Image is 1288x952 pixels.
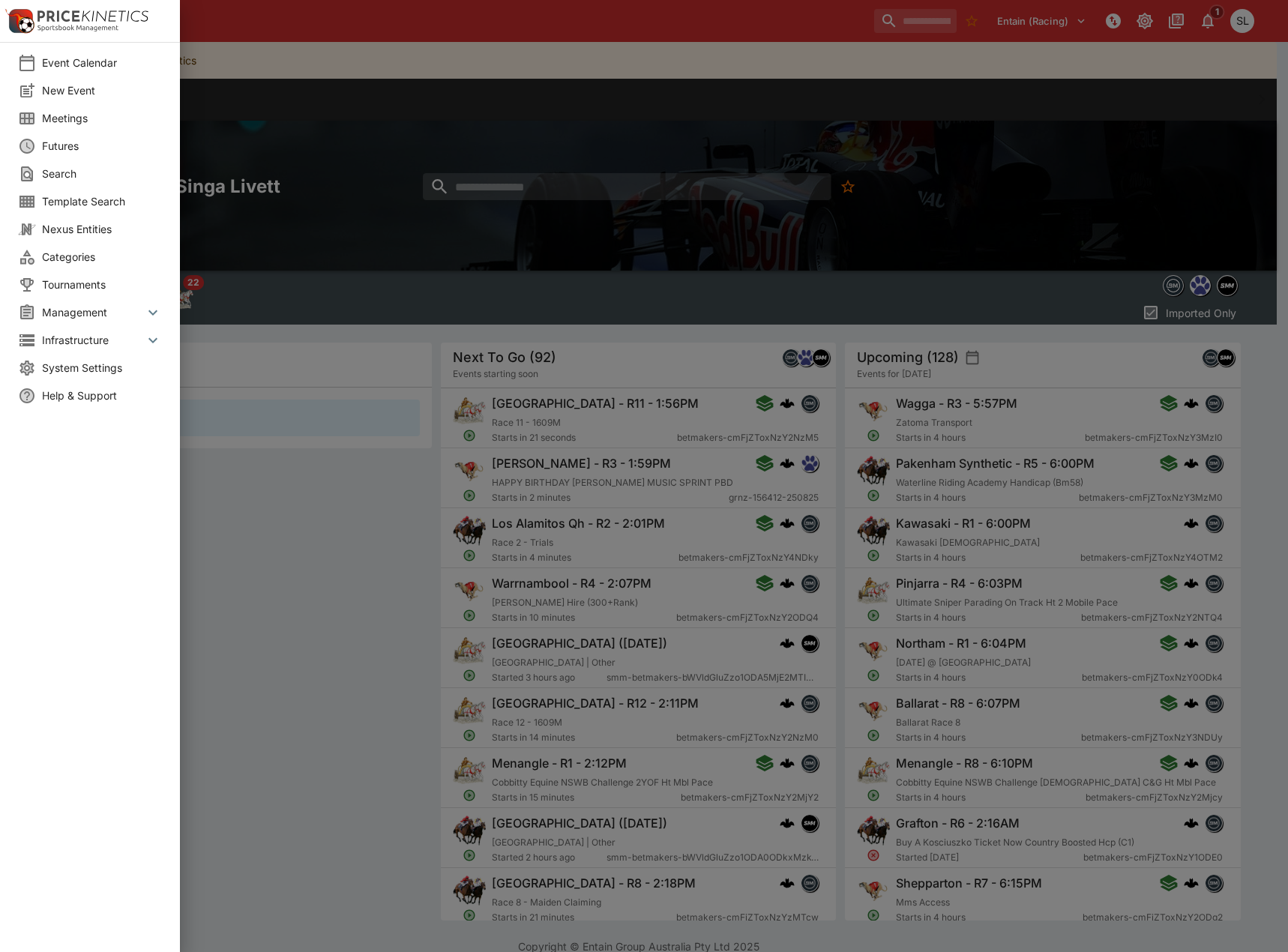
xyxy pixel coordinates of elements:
[42,249,162,265] span: Categories
[4,6,34,36] img: PriceKinetics Logo
[42,360,162,376] span: System Settings
[42,388,162,403] span: Help & Support
[42,55,162,70] span: Event Calendar
[42,304,144,320] span: Management
[42,221,162,237] span: Nexus Entities
[42,82,162,98] span: New Event
[37,10,148,22] img: PriceKinetics
[42,332,144,348] span: Infrastructure
[42,193,162,209] span: Template Search
[42,277,162,292] span: Tournaments
[37,25,118,31] img: Sportsbook Management
[42,166,162,181] span: Search
[42,110,162,126] span: Meetings
[42,138,162,154] span: Futures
